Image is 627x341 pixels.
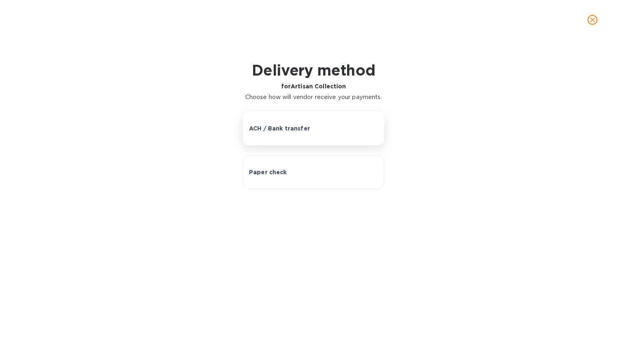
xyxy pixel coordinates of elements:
button: Paper check [243,155,384,189]
b: for Artisan Collection [281,83,346,90]
h1: Delivery method [245,62,382,79]
p: Choose how will vendor receive your payments. [245,93,382,102]
button: close [582,10,602,30]
button: ACH / Bank transfer [243,111,384,145]
p: ACH / Bank transfer [249,124,310,133]
p: Paper check [249,168,287,176]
